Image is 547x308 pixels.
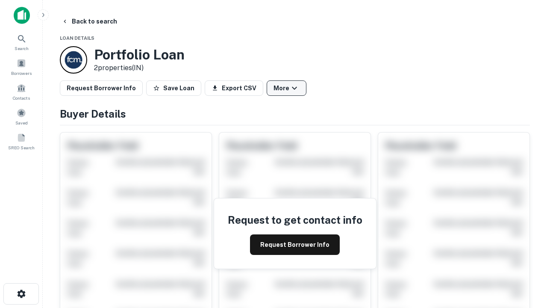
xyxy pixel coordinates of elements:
[60,106,530,121] h4: Buyer Details
[15,45,29,52] span: Search
[267,80,306,96] button: More
[3,55,40,78] a: Borrowers
[60,36,94,41] span: Loan Details
[8,144,35,151] span: SREO Search
[58,14,121,29] button: Back to search
[146,80,201,96] button: Save Loan
[228,212,362,228] h4: Request to get contact info
[60,80,143,96] button: Request Borrower Info
[15,119,28,126] span: Saved
[504,212,547,253] iframe: Chat Widget
[3,105,40,128] a: Saved
[13,95,30,101] span: Contacts
[94,63,185,73] p: 2 properties (IN)
[3,130,40,153] a: SREO Search
[94,47,185,63] h3: Portfolio Loan
[250,234,340,255] button: Request Borrower Info
[3,30,40,53] a: Search
[14,7,30,24] img: capitalize-icon.png
[11,70,32,77] span: Borrowers
[205,80,263,96] button: Export CSV
[3,80,40,103] a: Contacts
